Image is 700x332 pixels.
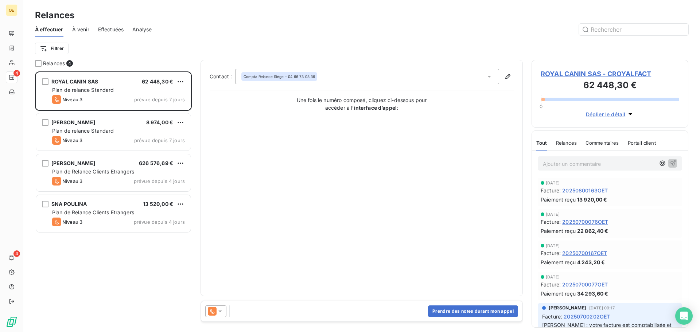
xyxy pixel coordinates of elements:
span: Paiement reçu [541,258,576,266]
span: 34 293,60 € [577,290,608,297]
span: Portail client [628,140,656,146]
input: Rechercher [579,24,688,35]
p: Une fois le numéro composé, cliquez ci-dessous pour accéder à l’ : [289,96,435,112]
span: 20250700076OET [562,218,608,226]
span: [PERSON_NAME] [51,160,95,166]
span: Effectuées [98,26,124,33]
div: - 04 66 73 03 36 [244,74,315,79]
span: Niveau 3 [62,97,82,102]
div: OE [6,4,17,16]
span: [DATE] [546,275,560,279]
strong: interface d’appel [354,105,397,111]
span: Paiement reçu [541,290,576,297]
span: 4 [13,70,20,77]
span: prévue depuis 4 jours [134,178,185,184]
span: 20250700077OET [562,281,608,288]
span: Niveau 3 [62,219,82,225]
span: Niveau 3 [62,137,82,143]
span: Facture : [541,187,561,194]
span: Plan de relance Standard [52,87,114,93]
span: SNA POULINA [51,201,87,207]
span: prévue depuis 4 jours [134,219,185,225]
span: 20250700167OET [562,249,607,257]
span: [DATE] 09:17 [589,306,615,310]
button: Prendre des notes durant mon appel [428,305,518,317]
span: prévue depuis 7 jours [134,137,185,143]
span: ROYAL CANIN SAS - CROYALFACT [541,69,679,79]
span: Plan de Relance Clients Etrangers [52,168,134,175]
span: Analyse [132,26,152,33]
span: [PERSON_NAME] [51,119,95,125]
span: prévue depuis 7 jours [134,97,185,102]
span: Facture : [541,218,561,226]
span: Commentaires [586,140,619,146]
span: 626 576,69 € [139,160,173,166]
span: 8 974,00 € [146,119,174,125]
span: 4 [66,60,73,67]
span: À venir [72,26,89,33]
span: Niveau 3 [62,178,82,184]
span: 13 520,00 € [143,201,173,207]
h3: 62 448,30 € [541,79,679,93]
span: Déplier le détail [586,110,626,118]
button: Filtrer [35,43,69,54]
span: [DATE] [546,181,560,185]
span: 4 [13,250,20,257]
span: 4 243,20 € [577,258,605,266]
span: 0 [540,103,542,109]
span: Facture : [542,313,562,320]
button: Déplier le détail [584,110,637,118]
span: Relances [43,60,65,67]
span: 20250700202OET [564,313,610,320]
label: Contact : [210,73,235,80]
span: [DATE] [546,212,560,216]
span: Facture : [541,281,561,288]
img: Logo LeanPay [6,316,17,328]
span: 62 448,30 € [142,78,173,85]
h3: Relances [35,9,74,22]
span: 13 920,00 € [577,196,607,203]
div: grid [35,71,192,332]
span: Compta Relance Siège [244,74,284,79]
span: Paiement reçu [541,227,576,235]
span: Plan de relance Standard [52,128,114,134]
div: Open Intercom Messenger [675,307,693,325]
span: À effectuer [35,26,63,33]
span: ROYAL CANIN SAS [51,78,98,85]
span: Paiement reçu [541,196,576,203]
span: 22 862,40 € [577,227,608,235]
span: Relances [556,140,577,146]
span: Plan de Relance Clients Etrangers [52,209,134,215]
span: Tout [536,140,547,146]
span: 20250800163OET [562,187,608,194]
span: [PERSON_NAME] [549,305,586,311]
span: Facture : [541,249,561,257]
span: [DATE] [546,243,560,248]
